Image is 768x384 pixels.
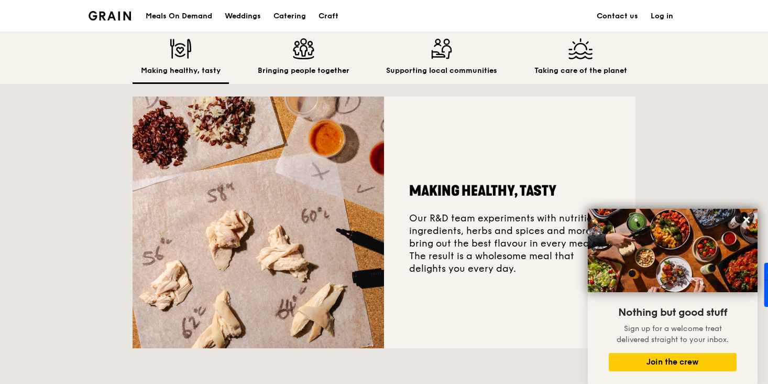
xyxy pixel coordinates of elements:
h2: Making healthy, tasty [141,66,221,76]
a: Log in [644,1,679,32]
h2: Bringing people together [258,66,349,76]
div: Weddings [225,1,261,32]
a: Catering [267,1,312,32]
h2: Making healthy, tasty [409,182,610,200]
a: Craft [312,1,345,32]
div: Meals On Demand [146,1,212,32]
img: Making healthy, tasty [141,38,221,59]
span: Nothing but good stuff [618,306,727,319]
img: DSC07876-Edit02-Large.jpeg [588,209,758,292]
img: Supporting local communities [386,38,497,59]
img: Bringing people together [258,38,349,59]
img: Making healthy, tasty [133,97,384,348]
div: Our R&D team experiments with nutritious ingredients, herbs and spices and more to bring out the ... [384,97,635,348]
h2: Supporting local communities [386,66,497,76]
img: Taking care of the planet [534,38,627,59]
h2: Taking care of the planet [534,66,627,76]
button: Join the crew [609,353,737,371]
span: Sign up for a welcome treat delivered straight to your inbox. [617,324,729,344]
a: Weddings [218,1,267,32]
div: Craft [319,1,338,32]
div: Catering [273,1,306,32]
img: Grain [89,11,131,20]
button: Close [738,211,755,228]
a: Contact us [590,1,644,32]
